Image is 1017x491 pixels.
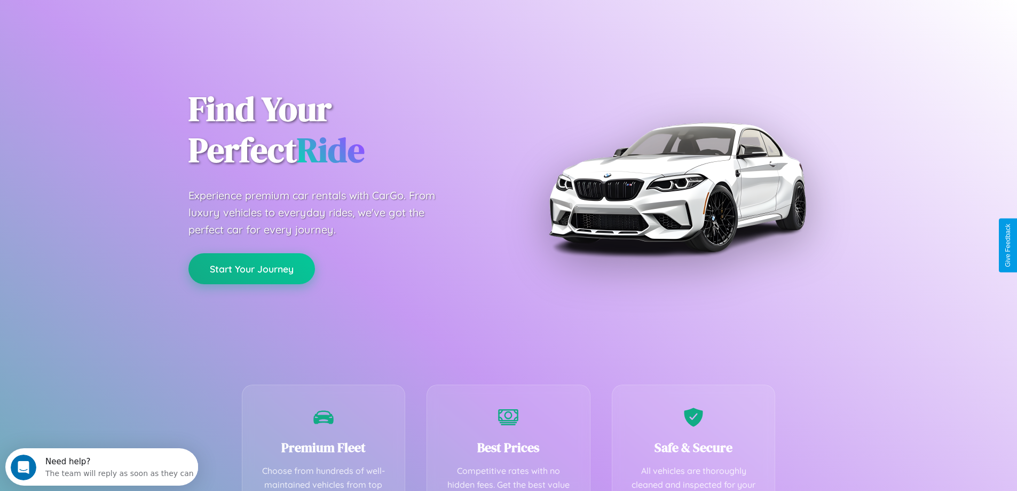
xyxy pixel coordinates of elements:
iframe: Intercom live chat [11,455,36,480]
div: The team will reply as soon as they can [40,18,188,29]
h3: Premium Fleet [258,439,389,456]
img: Premium BMW car rental vehicle [543,53,810,321]
button: Start Your Journey [188,253,315,284]
div: Open Intercom Messenger [4,4,199,34]
h3: Best Prices [443,439,574,456]
div: Give Feedback [1004,224,1012,267]
iframe: Intercom live chat discovery launcher [5,448,198,486]
span: Ride [297,127,365,173]
h1: Find Your Perfect [188,89,493,171]
div: Need help? [40,9,188,18]
h3: Safe & Secure [628,439,759,456]
p: Experience premium car rentals with CarGo. From luxury vehicles to everyday rides, we've got the ... [188,187,455,238]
